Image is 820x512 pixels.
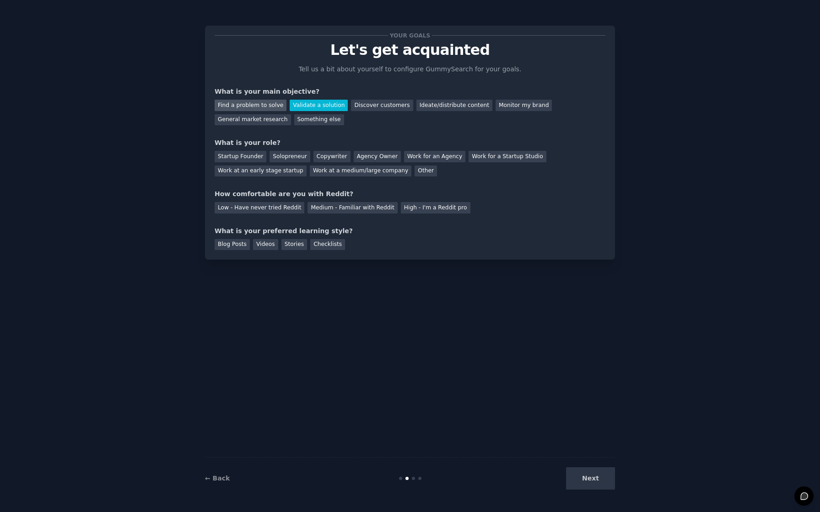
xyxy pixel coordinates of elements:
div: What is your role? [215,138,605,148]
div: Startup Founder [215,151,266,162]
div: What is your preferred learning style? [215,226,605,236]
div: Work for a Startup Studio [469,151,546,162]
div: Discover customers [351,100,413,111]
div: General market research [215,114,291,126]
div: What is your main objective? [215,87,605,96]
div: Monitor my brand [496,100,552,111]
div: Checklists [310,239,345,251]
div: Something else [294,114,344,126]
div: Work at a medium/large company [310,165,411,177]
div: Videos [253,239,278,251]
div: Stories [281,239,307,251]
p: Tell us a bit about yourself to configure GummySearch for your goals. [295,64,525,74]
div: Validate a solution [290,100,348,111]
div: How comfortable are you with Reddit? [215,189,605,199]
div: Other [415,165,437,177]
div: Ideate/distribute content [416,100,492,111]
div: Work at an early stage startup [215,165,307,177]
div: Copywriter [313,151,351,162]
div: Find a problem to solve [215,100,286,111]
div: Blog Posts [215,239,250,251]
div: Solopreneur [270,151,310,162]
a: ← Back [205,475,230,482]
div: Low - Have never tried Reddit [215,202,304,213]
p: Let's get acquainted [215,42,605,58]
div: Medium - Familiar with Reddit [307,202,397,213]
span: Your goals [388,31,432,40]
div: Work for an Agency [404,151,465,162]
div: Agency Owner [354,151,401,162]
div: High - I'm a Reddit pro [401,202,470,213]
